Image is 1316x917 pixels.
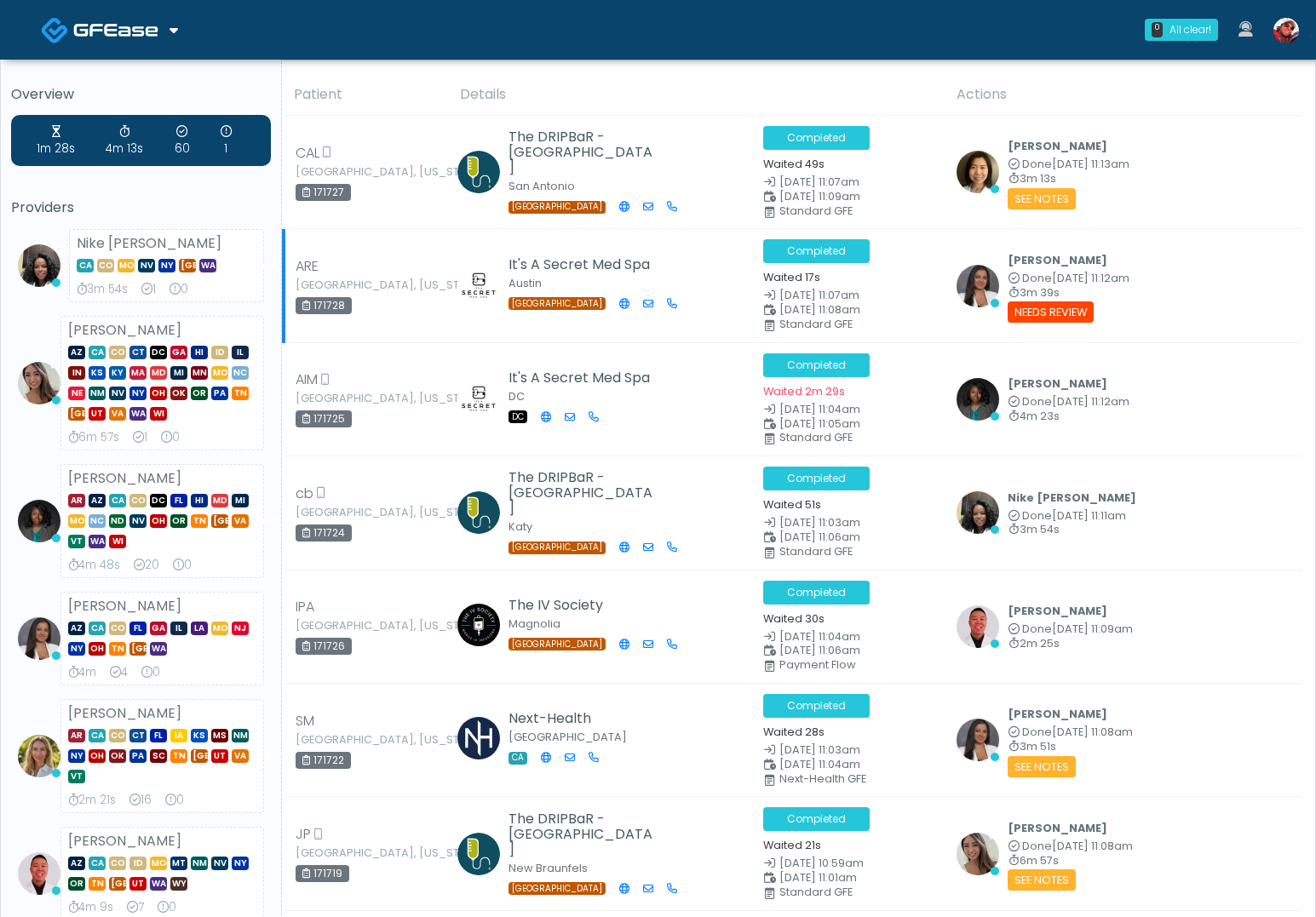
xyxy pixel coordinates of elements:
span: NC [232,366,249,380]
span: NC [89,514,106,528]
span: MD [211,494,228,507]
small: 3m 51s [1008,742,1133,753]
span: IN [68,366,85,380]
small: [GEOGRAPHIC_DATA] [509,730,627,744]
span: OR [170,514,187,528]
span: cb [296,484,313,504]
span: Completed [763,807,870,831]
small: Scheduled Time [763,645,936,656]
th: Actions [946,74,1302,116]
img: Samantha Ly [957,833,999,875]
span: NY [232,857,249,870]
span: [DATE] 11:05am [779,416,860,431]
small: Katy [509,519,532,534]
span: AZ [68,622,85,635]
span: CT [129,346,147,359]
div: 171724 [296,524,352,542]
span: NM [191,857,208,870]
strong: [PERSON_NAME] [68,831,181,851]
small: San Antonio [509,179,575,193]
img: Claire Richardson [457,604,500,646]
span: IL [232,346,249,359]
span: Done [1022,271,1052,285]
div: Average Review Time [68,792,116,809]
small: 3m 13s [1008,174,1129,185]
small: Scheduled Time [763,532,936,543]
span: CA [89,857,106,870]
small: Needs Review [1008,301,1094,323]
span: AZ [89,494,106,507]
span: UT [211,749,228,763]
span: MO [150,857,167,870]
small: [GEOGRAPHIC_DATA], [US_STATE] [296,621,389,631]
span: IA [170,729,187,742]
span: OR [191,387,208,400]
div: 171727 [296,184,351,201]
small: 4m 23s [1008,411,1129,422]
b: [PERSON_NAME] [1008,253,1107,267]
span: SC [150,749,167,763]
h5: The IV Society [509,598,658,613]
small: Date Created [763,858,936,869]
span: GA [170,346,187,359]
small: Scheduled Time [763,305,936,316]
span: [GEOGRAPHIC_DATA] [109,877,126,891]
div: Average Review Time [68,557,120,574]
small: 3m 39s [1008,288,1129,299]
img: Michael Nelson [457,151,500,193]
span: CT [129,729,147,742]
div: Standard GFE [779,206,952,216]
div: Extended Exams [158,899,176,916]
span: JP [296,824,311,845]
span: [GEOGRAPHIC_DATA] [509,638,606,650]
img: Heather Leopold [457,491,500,534]
div: 171726 [296,638,352,655]
b: [PERSON_NAME] [1008,376,1107,391]
small: See Notes [1008,756,1076,777]
span: OH [89,749,106,763]
span: HI [191,346,208,359]
img: Docovia [41,16,69,44]
small: Scheduled Time [763,873,936,884]
span: WA [150,642,167,656]
small: [GEOGRAPHIC_DATA], [US_STATE] [296,848,389,858]
span: [DATE] 11:13am [1052,157,1129,171]
div: Exams Completed [133,429,147,446]
span: [DATE] 11:04am [779,757,860,771]
div: Extended Exams [221,123,232,158]
span: OK [109,749,126,763]
small: Waited 28s [763,725,825,739]
span: NY [158,259,175,272]
span: MD [150,366,167,380]
span: OH [89,642,106,656]
div: Extended Exams [173,557,192,574]
span: FL [170,494,187,507]
span: Done [1022,157,1052,171]
span: ND [109,514,126,528]
img: Kevin Peake [457,717,500,759]
span: WI [150,407,167,421]
span: MO [211,366,228,380]
div: Exams Completed [129,792,152,809]
span: UT [89,407,106,421]
img: Amanda Creel [457,263,500,306]
span: KY [109,366,126,380]
span: DC [150,346,167,359]
b: [PERSON_NAME] [1008,604,1107,618]
small: Completed at [1008,397,1129,408]
span: NV [109,387,126,400]
img: Docovia [73,21,158,38]
span: NV [129,514,147,528]
span: [GEOGRAPHIC_DATA] [509,297,606,310]
span: KS [191,729,208,742]
span: CO [109,729,126,742]
div: Average Wait Time [37,123,75,158]
span: WA [199,259,216,272]
small: [GEOGRAPHIC_DATA], [US_STATE] [296,280,389,290]
span: [DATE] 11:07am [779,175,859,189]
span: Done [1022,725,1052,739]
small: Date Created [763,745,936,756]
span: CO [97,259,114,272]
div: Average Review Time [68,429,119,446]
div: Exams Completed [141,281,156,298]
